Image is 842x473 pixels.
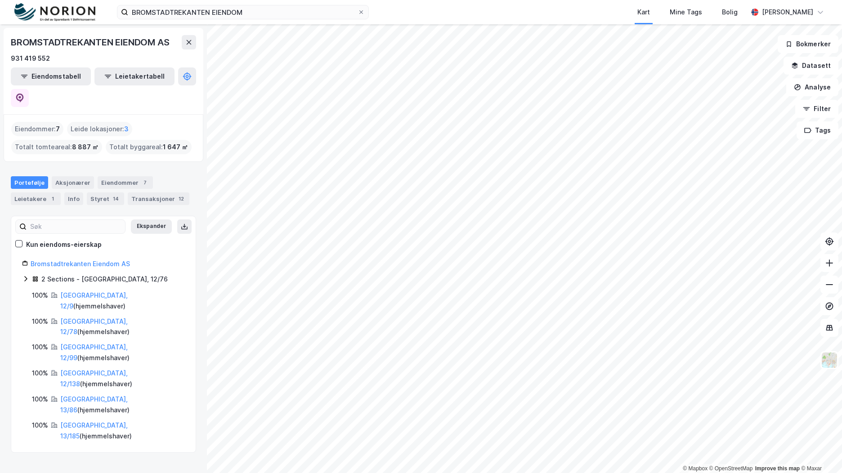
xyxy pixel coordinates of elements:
a: [GEOGRAPHIC_DATA], 12/99 [60,343,128,361]
div: ( hjemmelshaver ) [60,316,185,338]
div: [PERSON_NAME] [762,7,813,18]
div: 2 Sections - [GEOGRAPHIC_DATA], 12/76 [41,274,168,285]
div: 12 [177,194,186,203]
div: 14 [111,194,121,203]
a: Improve this map [755,465,800,472]
iframe: Chat Widget [797,430,842,473]
a: OpenStreetMap [709,465,753,472]
div: Kart [637,7,650,18]
div: 100% [32,316,48,327]
div: Aksjonærer [52,176,94,189]
div: Leietakere [11,192,61,205]
input: Søk på adresse, matrikkel, gårdeiere, leietakere eller personer [128,5,358,19]
img: Z [821,352,838,369]
button: Ekspander [131,219,172,234]
input: Søk [27,220,125,233]
button: Datasett [784,57,838,75]
img: norion-logo.80e7a08dc31c2e691866.png [14,3,95,22]
span: 1 647 ㎡ [163,142,188,152]
div: ( hjemmelshaver ) [60,420,185,442]
div: Leide lokasjoner : [67,122,132,136]
span: 7 [56,124,60,134]
div: 1 [48,194,57,203]
div: Totalt tomteareal : [11,140,102,154]
button: Tags [797,121,838,139]
div: Styret [87,192,124,205]
div: 100% [32,394,48,405]
div: Kontrollprogram for chat [797,430,842,473]
div: Transaksjoner [128,192,189,205]
a: [GEOGRAPHIC_DATA], 13/185 [60,421,128,440]
button: Leietakertabell [94,67,175,85]
button: Analyse [786,78,838,96]
div: 100% [32,368,48,379]
span: 8 887 ㎡ [72,142,99,152]
div: ( hjemmelshaver ) [60,290,185,312]
button: Bokmerker [778,35,838,53]
div: Info [64,192,83,205]
div: ( hjemmelshaver ) [60,394,185,415]
div: 100% [32,342,48,353]
div: Eiendommer [98,176,153,189]
a: [GEOGRAPHIC_DATA], 13/86 [60,395,128,414]
a: Bromstadtrekanten Eiendom AS [31,260,130,268]
div: Totalt byggareal : [106,140,192,154]
a: [GEOGRAPHIC_DATA], 12/78 [60,317,128,336]
div: Mine Tags [670,7,702,18]
div: 7 [140,178,149,187]
button: Eiendomstabell [11,67,91,85]
div: Portefølje [11,176,48,189]
a: [GEOGRAPHIC_DATA], 12/138 [60,369,128,388]
button: Filter [795,100,838,118]
div: ( hjemmelshaver ) [60,368,185,389]
a: Mapbox [683,465,708,472]
div: Kun eiendoms-eierskap [26,239,102,250]
div: 100% [32,420,48,431]
div: BROMSTADTREKANTEN EIENDOM AS [11,35,171,49]
div: 100% [32,290,48,301]
div: Eiendommer : [11,122,63,136]
a: [GEOGRAPHIC_DATA], 12/9 [60,291,128,310]
div: 931 419 552 [11,53,50,64]
div: Bolig [722,7,738,18]
div: ( hjemmelshaver ) [60,342,185,363]
span: 3 [124,124,129,134]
